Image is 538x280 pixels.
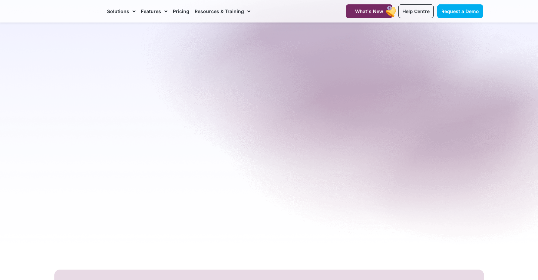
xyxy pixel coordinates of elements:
span: Request a Demo [441,8,479,14]
a: What's New [346,4,392,18]
a: Request a Demo [437,4,483,18]
a: Help Centre [398,4,434,18]
span: What's New [355,8,383,14]
span: Help Centre [402,8,430,14]
img: CareMaster Logo [55,6,101,16]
